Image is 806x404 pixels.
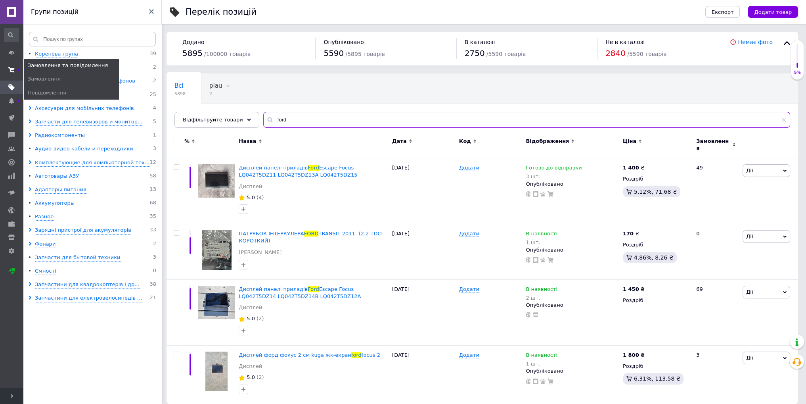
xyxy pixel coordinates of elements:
div: Опубліковано [526,302,619,309]
div: [DATE] [390,279,457,345]
div: 3 шт. [526,173,582,179]
span: Додати товар [754,9,792,15]
span: 6.31%, 113.58 ₴ [634,375,681,382]
span: (2) [257,374,264,380]
div: [DATE] [390,345,457,404]
span: Дії [746,167,753,173]
b: 1 800 [623,352,639,358]
div: 0 [691,224,741,280]
div: Радиокомпоненты [35,132,85,139]
div: Адаптеры питания [35,186,86,194]
a: ПАТРУБОК ІНТЕРКУЛЕРАFORDTRANSIT 2011- (2.2 TDCI КОРОТКИЙ) [239,231,383,244]
span: Додати [459,231,479,237]
span: (4) [257,194,264,200]
div: 49 [691,158,741,224]
div: Автотовары АЗУ [35,173,79,180]
span: % [184,138,190,145]
span: 12 [149,159,156,167]
span: / 100000 товарів [204,51,251,57]
button: Додати товар [748,6,798,18]
span: 33 [149,227,156,234]
span: Замовлення [696,138,730,152]
div: Запчастини для квадрокоптерів і др... [35,281,140,289]
span: 5.0 [247,316,255,321]
span: Всі [174,82,184,89]
div: [DATE] [390,224,457,280]
a: Дисплей [239,183,262,190]
img: Дисплей панелі приладів Ford Escape Focus LQ042T5DZ14 LQ042T5DZ14B LQ042T5DZ12A [198,286,235,319]
span: 5590 [324,48,344,58]
span: Назва [239,138,256,145]
div: Аккумуляторы [35,200,75,207]
span: 68 [149,200,156,207]
span: Додати [459,352,479,358]
input: Пошук по назві позиції, артикулу і пошуковим запитам [263,112,790,128]
span: 2 [153,64,156,71]
div: Комплектующие для компьютерной тех... [35,159,149,167]
span: 5 [153,118,156,126]
div: ₴ [623,164,645,171]
span: plau [209,82,222,89]
span: 5.12%, 71.68 ₴ [634,189,677,195]
span: Опубліковано [324,39,364,45]
div: Коренева група [35,50,78,58]
b: 1 450 [623,286,639,292]
div: Опубліковано [526,367,619,375]
span: Додати [459,286,479,292]
span: 21 [149,294,156,302]
span: 2840 [605,48,626,58]
span: 3 [153,145,156,153]
span: ford [351,352,362,358]
input: Пошук по групах [29,32,156,46]
b: 1 400 [623,165,639,171]
span: Дії [746,355,753,361]
span: 2 [153,77,156,85]
div: Роздріб [623,363,689,370]
span: 3 [153,254,156,262]
span: 13 [149,186,156,194]
span: 4.86%, 8.26 ₴ [634,254,674,261]
span: / 5590 товарів [627,51,666,57]
div: 1 шт. [526,361,557,367]
span: 2 [153,240,156,248]
span: Відображення [526,138,569,145]
span: 0 [153,267,156,275]
span: 25 [149,91,156,99]
span: Експорт [712,9,734,15]
span: Дії [746,233,753,239]
div: Зарядні пристрої для акумуляторів [35,227,131,234]
span: Дисплей панелі приладів [239,165,308,171]
span: ПАТРУБОК ІНТЕРКУЛЕРА [239,231,304,237]
span: Дисплей панелі приладів [239,286,308,292]
img: ПАТРУБОК ІНТЕРКУЛЕРА FORD TRANSIT 2011- (2.2 TDCI КОРОТКИЙ) [202,230,232,270]
div: 3 [691,345,741,404]
span: 35 [149,213,156,221]
span: В наявності [526,352,557,360]
div: Фонари [35,240,56,248]
div: 1 шт. [526,239,557,245]
span: (2) [257,316,264,321]
div: Запчасти для бытовой техники [35,254,121,262]
div: Роздріб [623,175,689,183]
span: 5.0 [247,374,255,380]
span: Дії [746,289,753,295]
span: Готово до відправки [526,165,582,173]
div: Запчасти для телевизоров и монитор... [35,118,142,126]
a: Дисплей панелі приладівFordEscape Focus LQ042T5DZ14 LQ042T5DZ14B LQ042T5DZ12A [239,286,361,299]
div: Запчастини для електровелосипедів ... [35,294,142,302]
a: Повідомлення [24,86,119,100]
span: focus 2 [362,352,380,358]
div: ₴ [623,230,639,237]
span: Ford [308,286,319,292]
a: Дисплей панелі приладівFordEscape Focus LQ042T5DZ11 LQ042T5DZ13A LQ042T5DZ15 [239,165,357,178]
span: Дисплей форд фокус 2 см kuga жк-екран [239,352,351,358]
span: Додано [182,39,204,45]
div: ₴ [623,352,645,359]
span: Дата [392,138,407,145]
div: Разное [35,213,54,221]
span: 2 [209,91,222,97]
span: 2750 [465,48,485,58]
b: 170 [623,231,634,237]
div: Роздріб [623,297,689,304]
span: 5898 [174,91,186,97]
